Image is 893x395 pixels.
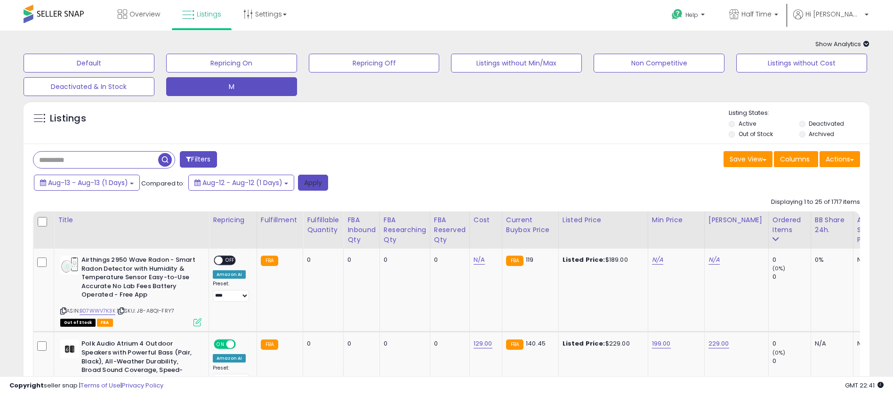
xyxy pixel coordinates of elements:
[141,179,185,188] span: Compared to:
[774,151,818,167] button: Columns
[739,130,773,138] label: Out of Stock
[652,215,700,225] div: Min Price
[307,215,339,235] div: Fulfillable Quantity
[80,307,115,315] a: B07WWV7K3K
[202,178,282,187] span: Aug-12 - Aug-12 (1 Days)
[34,175,140,191] button: Aug-13 - Aug-13 (1 Days)
[771,198,860,207] div: Displaying 1 to 25 of 1717 items
[97,319,113,327] span: FBA
[772,273,811,281] div: 0
[50,112,86,125] h5: Listings
[9,381,44,390] strong: Copyright
[60,256,79,274] img: 41J7vvIwTjL._SL40_.jpg
[772,215,807,235] div: Ordered Items
[772,349,786,356] small: (0%)
[213,281,249,302] div: Preset:
[307,339,336,348] div: 0
[736,54,867,73] button: Listings without Cost
[563,255,605,264] b: Listed Price:
[384,256,423,264] div: 0
[261,339,278,350] small: FBA
[81,339,196,386] b: Polk Audio Atrium 4 Outdoor Speakers with Powerful Bass (Pair, Black), All-Weather Durability, Br...
[594,54,724,73] button: Non Competitive
[234,340,249,348] span: OFF
[474,339,492,348] a: 129.00
[261,215,299,225] div: Fulfillment
[563,339,641,348] div: $229.00
[81,256,196,302] b: Airthings 2950 Wave Radon - Smart Radon Detector with Humidity & Temperature Sensor Easy-to-Use A...
[80,381,121,390] a: Terms of Use
[815,215,849,235] div: BB Share 24h.
[809,120,844,128] label: Deactivated
[434,339,462,348] div: 0
[526,339,546,348] span: 140.45
[729,109,869,118] p: Listing States:
[724,151,772,167] button: Save View
[451,54,582,73] button: Listings without Min/Max
[805,9,862,19] span: Hi [PERSON_NAME]
[563,339,605,348] b: Listed Price:
[347,256,372,264] div: 0
[24,54,154,73] button: Default
[384,339,423,348] div: 0
[474,215,498,225] div: Cost
[506,339,523,350] small: FBA
[213,215,253,225] div: Repricing
[506,215,555,235] div: Current Buybox Price
[563,256,641,264] div: $189.00
[815,256,846,264] div: 0%
[857,215,892,245] div: Avg Selling Price
[671,8,683,20] i: Get Help
[652,255,663,265] a: N/A
[307,256,336,264] div: 0
[197,9,221,19] span: Listings
[9,381,163,390] div: seller snap | |
[434,256,462,264] div: 0
[60,339,79,358] img: 31H-wYLHu8L._SL40_.jpg
[793,9,869,31] a: Hi [PERSON_NAME]
[506,256,523,266] small: FBA
[772,357,811,365] div: 0
[213,354,246,363] div: Amazon AI
[24,77,154,96] button: Deactivated & In Stock
[309,54,440,73] button: Repricing Off
[809,130,834,138] label: Archived
[180,151,217,168] button: Filters
[652,339,671,348] a: 199.00
[347,215,376,245] div: FBA inbound Qty
[708,255,720,265] a: N/A
[298,175,328,191] button: Apply
[820,151,860,167] button: Actions
[526,255,533,264] span: 119
[563,215,644,225] div: Listed Price
[166,77,297,96] button: M
[188,175,294,191] button: Aug-12 - Aug-12 (1 Days)
[474,255,485,265] a: N/A
[261,256,278,266] small: FBA
[857,339,888,348] div: N/A
[434,215,466,245] div: FBA Reserved Qty
[166,54,297,73] button: Repricing On
[213,365,249,386] div: Preset:
[845,381,884,390] span: 2025-08-13 22:41 GMT
[815,40,869,48] span: Show Analytics
[780,154,810,164] span: Columns
[708,215,764,225] div: [PERSON_NAME]
[60,256,201,325] div: ASIN:
[708,339,729,348] a: 229.00
[129,9,160,19] span: Overview
[117,307,174,314] span: | SKU: J8-A8QI-FRY7
[347,339,372,348] div: 0
[685,11,698,19] span: Help
[739,120,756,128] label: Active
[384,215,426,245] div: FBA Researching Qty
[215,340,226,348] span: ON
[223,257,238,265] span: OFF
[815,339,846,348] div: N/A
[213,270,246,279] div: Amazon AI
[48,178,128,187] span: Aug-13 - Aug-13 (1 Days)
[772,265,786,272] small: (0%)
[772,339,811,348] div: 0
[60,319,96,327] span: All listings that are currently out of stock and unavailable for purchase on Amazon
[122,381,163,390] a: Privacy Policy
